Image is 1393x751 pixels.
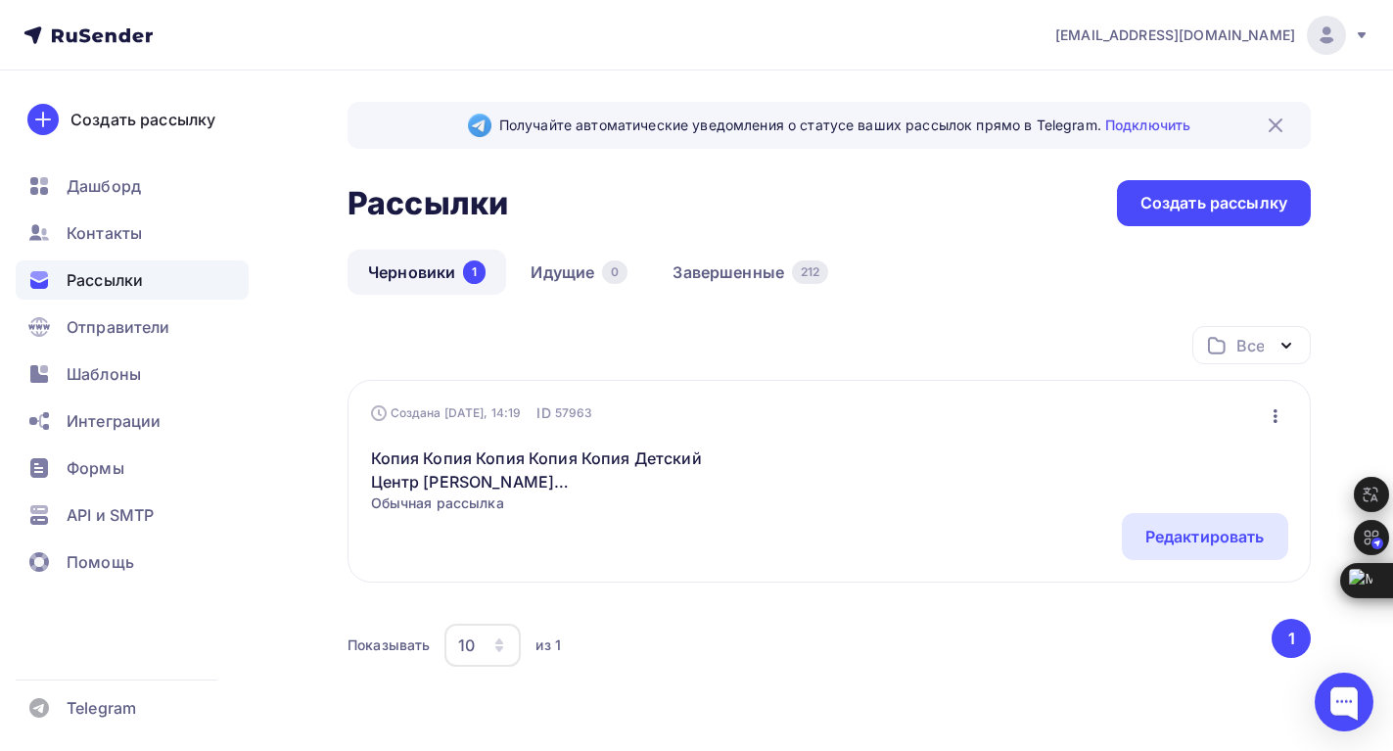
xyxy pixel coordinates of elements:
span: ID [536,403,550,423]
span: Интеграции [67,409,161,433]
span: Помощь [67,550,134,574]
button: Все [1192,326,1311,364]
div: 1 [463,260,486,284]
span: Шаблоны [67,362,141,386]
a: Отправители [16,307,249,347]
img: Telegram [468,114,491,137]
a: Шаблоны [16,354,249,394]
a: Копия Копия Копия Копия Копия Детский Центр [PERSON_NAME][GEOGRAPHIC_DATA] [371,446,707,493]
span: Дашборд [67,174,141,198]
span: Обычная рассылка [371,493,707,513]
a: Подключить [1105,117,1190,133]
div: 212 [792,260,828,284]
span: Отправители [67,315,170,339]
button: 10 [443,623,522,668]
span: Telegram [67,696,136,720]
span: Контакты [67,221,142,245]
a: Дашборд [16,166,249,206]
div: 0 [602,260,627,284]
span: [EMAIL_ADDRESS][DOMAIN_NAME] [1055,25,1295,45]
a: Формы [16,448,249,488]
div: Редактировать [1145,525,1265,548]
a: Завершенные212 [652,250,849,295]
span: Рассылки [67,268,143,292]
div: Создать рассылку [1140,192,1287,214]
div: Создать рассылку [70,108,215,131]
a: [EMAIL_ADDRESS][DOMAIN_NAME] [1055,16,1370,55]
div: Все [1236,334,1264,357]
button: Go to page 1 [1272,619,1311,658]
span: 57963 [555,403,593,423]
a: Рассылки [16,260,249,300]
a: Черновики1 [348,250,506,295]
div: Показывать [348,635,430,655]
h2: Рассылки [348,184,508,223]
div: 10 [458,634,475,657]
a: Идущие0 [510,250,648,295]
a: Контакты [16,213,249,253]
div: из 1 [535,635,561,655]
span: API и SMTP [67,503,154,527]
span: Формы [67,456,124,480]
span: Получайте автоматические уведомления о статусе ваших рассылок прямо в Telegram. [499,116,1190,135]
ul: Pagination [1269,619,1312,658]
div: Создана [DATE], 14:19 [371,405,522,421]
